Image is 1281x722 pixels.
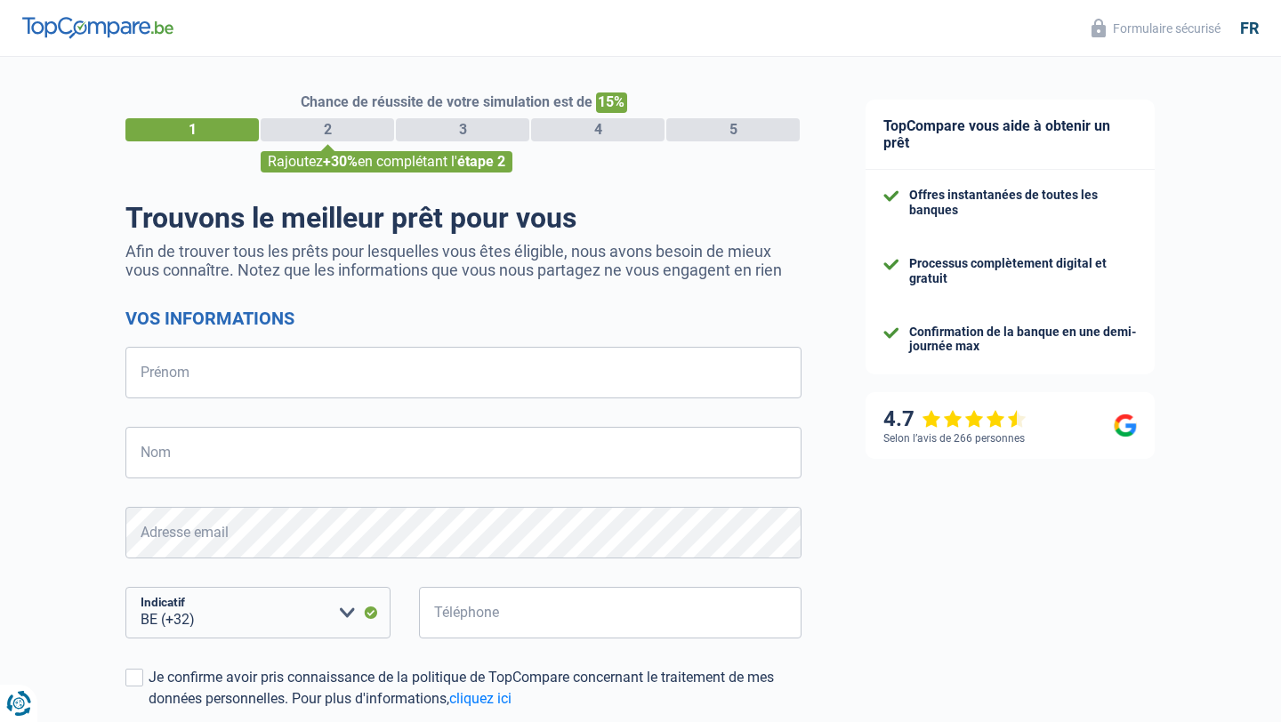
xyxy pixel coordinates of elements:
[883,406,1027,432] div: 4.7
[396,118,529,141] div: 3
[883,432,1025,445] div: Selon l’avis de 266 personnes
[22,17,173,38] img: TopCompare Logo
[261,118,394,141] div: 2
[666,118,800,141] div: 5
[125,201,802,235] h1: Trouvons le meilleur prêt pour vous
[301,93,592,110] span: Chance de réussite de votre simulation est de
[261,151,512,172] div: Rajoutez en complétant l'
[531,118,665,141] div: 4
[1081,13,1231,43] button: Formulaire sécurisé
[125,118,259,141] div: 1
[596,92,627,113] span: 15%
[909,188,1137,218] div: Offres instantanées de toutes les banques
[419,587,802,638] input: 401020304
[866,100,1155,170] div: TopCompare vous aide à obtenir un prêt
[457,153,505,170] span: étape 2
[909,325,1137,355] div: Confirmation de la banque en une demi-journée max
[323,153,358,170] span: +30%
[125,308,802,329] h2: Vos informations
[909,256,1137,286] div: Processus complètement digital et gratuit
[125,242,802,279] p: Afin de trouver tous les prêts pour lesquelles vous êtes éligible, nous avons besoin de mieux vou...
[1240,19,1259,38] div: fr
[149,667,802,710] div: Je confirme avoir pris connaissance de la politique de TopCompare concernant le traitement de mes...
[449,690,512,707] a: cliquez ici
